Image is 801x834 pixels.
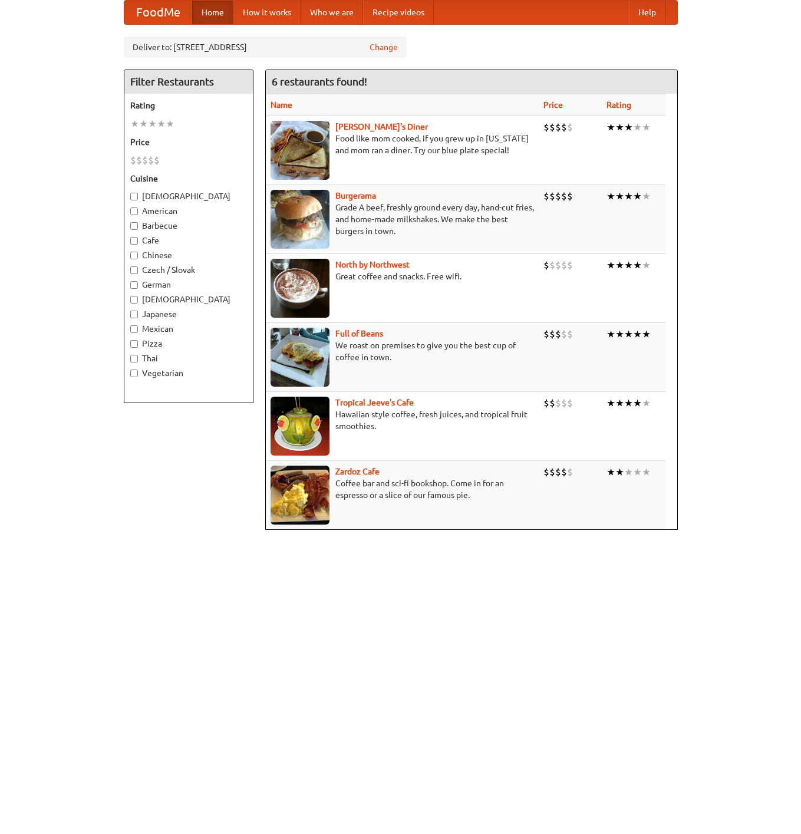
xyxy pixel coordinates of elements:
[629,1,665,24] a: Help
[555,328,561,341] li: $
[549,466,555,479] li: $
[130,190,247,202] label: [DEMOGRAPHIC_DATA]
[543,190,549,203] li: $
[271,408,534,432] p: Hawaiian style coffee, fresh juices, and tropical fruit smoothies.
[148,154,154,167] li: $
[567,121,573,134] li: $
[130,100,247,111] h5: Rating
[272,76,367,87] ng-pluralize: 6 restaurants found!
[148,117,157,130] li: ★
[130,235,247,246] label: Cafe
[633,259,642,272] li: ★
[130,355,138,362] input: Thai
[543,397,549,410] li: $
[633,328,642,341] li: ★
[130,154,136,167] li: $
[130,294,247,305] label: [DEMOGRAPHIC_DATA]
[271,121,329,180] img: sallys.jpg
[642,328,651,341] li: ★
[130,340,138,348] input: Pizza
[567,466,573,479] li: $
[130,264,247,276] label: Czech / Slovak
[642,466,651,479] li: ★
[142,154,148,167] li: $
[124,70,253,94] h4: Filter Restaurants
[271,133,534,156] p: Food like mom cooked, if you grew up in [US_STATE] and mom ran a diner. Try our blue plate special!
[130,136,247,148] h5: Price
[543,466,549,479] li: $
[624,190,633,203] li: ★
[130,367,247,379] label: Vegetarian
[624,121,633,134] li: ★
[130,193,138,200] input: [DEMOGRAPHIC_DATA]
[335,467,380,476] a: Zardoz Cafe
[370,41,398,53] a: Change
[233,1,301,24] a: How it works
[615,121,624,134] li: ★
[130,237,138,245] input: Cafe
[561,328,567,341] li: $
[154,154,160,167] li: $
[136,154,142,167] li: $
[166,117,174,130] li: ★
[549,121,555,134] li: $
[335,329,383,338] a: Full of Beans
[363,1,434,24] a: Recipe videos
[615,328,624,341] li: ★
[335,122,428,131] a: [PERSON_NAME]'s Diner
[543,121,549,134] li: $
[335,260,410,269] a: North by Northwest
[561,190,567,203] li: $
[615,259,624,272] li: ★
[567,397,573,410] li: $
[139,117,148,130] li: ★
[130,323,247,335] label: Mexican
[130,249,247,261] label: Chinese
[555,397,561,410] li: $
[130,266,138,274] input: Czech / Slovak
[192,1,233,24] a: Home
[642,190,651,203] li: ★
[642,259,651,272] li: ★
[606,100,631,110] a: Rating
[130,173,247,184] h5: Cuisine
[606,259,615,272] li: ★
[130,338,247,350] label: Pizza
[561,466,567,479] li: $
[130,207,138,215] input: American
[624,466,633,479] li: ★
[555,466,561,479] li: $
[615,466,624,479] li: ★
[271,100,292,110] a: Name
[555,259,561,272] li: $
[555,121,561,134] li: $
[130,279,247,291] label: German
[549,397,555,410] li: $
[271,271,534,282] p: Great coffee and snacks. Free wifi.
[130,325,138,333] input: Mexican
[633,190,642,203] li: ★
[561,397,567,410] li: $
[615,397,624,410] li: ★
[624,397,633,410] li: ★
[130,370,138,377] input: Vegetarian
[633,466,642,479] li: ★
[335,191,376,200] a: Burgerama
[543,100,563,110] a: Price
[567,259,573,272] li: $
[271,328,329,387] img: beans.jpg
[130,308,247,320] label: Japanese
[271,190,329,249] img: burgerama.jpg
[130,311,138,318] input: Japanese
[301,1,363,24] a: Who we are
[271,259,329,318] img: north.jpg
[130,117,139,130] li: ★
[335,398,414,407] a: Tropical Jeeve's Cafe
[549,190,555,203] li: $
[543,259,549,272] li: $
